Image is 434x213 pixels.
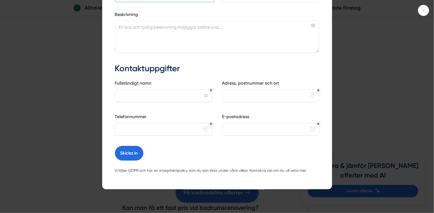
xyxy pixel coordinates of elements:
[222,80,319,88] label: Adress, postnummer och ort
[115,168,319,174] p: Vi följer GDPR och har en integritetspolicy som du kan läsa under våra villkor. Kontakta oss om d...
[115,11,319,19] label: Beskrivning
[210,123,212,125] div: Obligatoriskt
[210,89,212,92] div: Obligatoriskt
[222,114,319,122] label: E-postadress
[115,114,212,122] label: Telefonnummer
[115,80,212,88] label: Fullständigt namn
[317,123,320,125] div: Obligatoriskt
[317,89,320,92] div: Obligatoriskt
[115,63,319,74] h3: Kontaktuppgifter
[115,146,143,161] button: Skicka in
